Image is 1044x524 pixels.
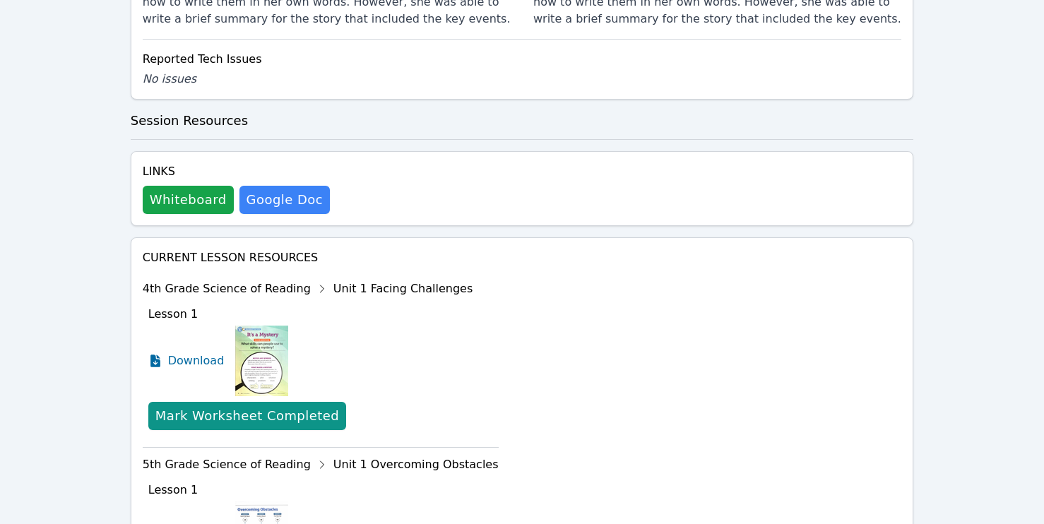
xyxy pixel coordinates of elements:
[148,326,225,396] a: Download
[143,51,902,68] div: Reported Tech Issues
[143,278,499,300] div: 4th Grade Science of Reading Unit 1 Facing Challenges
[143,249,902,266] h4: Current Lesson Resources
[239,186,330,214] a: Google Doc
[148,307,198,321] span: Lesson 1
[155,406,339,426] div: Mark Worksheet Completed
[143,72,196,85] span: No issues
[235,326,288,396] img: Lesson 1
[143,186,234,214] button: Whiteboard
[168,352,225,369] span: Download
[148,402,346,430] button: Mark Worksheet Completed
[131,111,914,131] h3: Session Resources
[143,163,330,180] h4: Links
[148,483,198,496] span: Lesson 1
[143,453,499,476] div: 5th Grade Science of Reading Unit 1 Overcoming Obstacles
